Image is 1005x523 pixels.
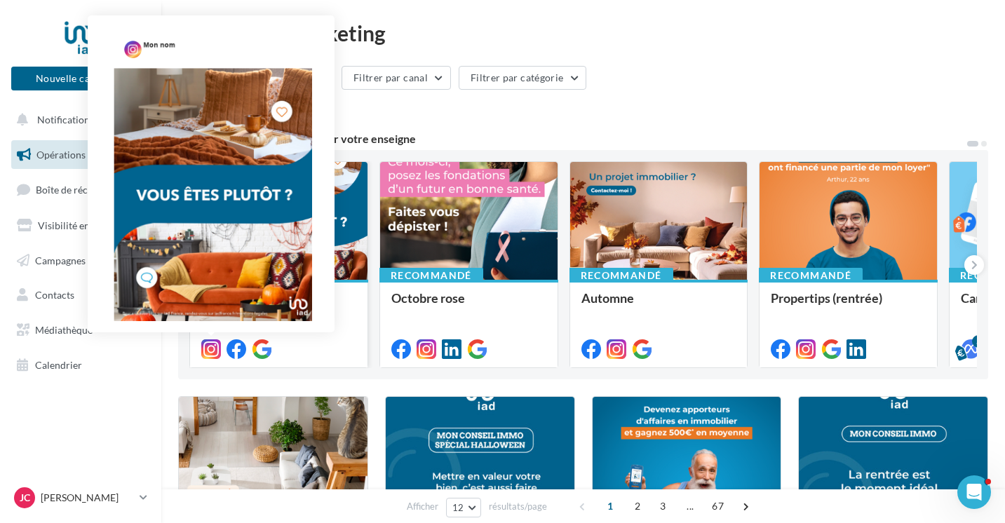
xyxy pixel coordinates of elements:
div: 798 [178,101,266,116]
div: Propertips (rentrée) [771,291,926,319]
div: opérations [205,103,266,116]
iframe: Intercom live chat [957,475,991,509]
span: JC [20,491,30,505]
div: Recommandé [189,268,293,283]
div: Recommandé [379,268,483,283]
span: Médiathèque [35,324,93,336]
div: 5 [134,185,144,196]
button: Notifications [8,105,147,135]
a: Campagnes [8,246,153,276]
a: Contacts [8,280,153,310]
span: résultats/page [489,500,547,513]
div: Automne [581,291,736,319]
span: Opérations [36,149,86,161]
div: Recommandé [759,268,863,283]
span: Contacts [35,289,74,301]
button: Filtrer par canal [342,66,451,90]
button: 12 [446,498,482,517]
button: Nouvelle campagne [11,67,150,90]
span: Campagnes [35,254,86,266]
a: Opérations [8,140,153,170]
div: Vous êtes plutôt ? [201,291,356,319]
span: Afficher [407,500,438,513]
button: Filtrer par catégorie [459,66,586,90]
span: Calendrier [35,359,82,371]
div: 5 [972,335,985,348]
span: 67 [706,495,729,517]
span: 12 [452,502,464,513]
a: Boîte de réception5 [8,175,153,205]
p: [PERSON_NAME] [41,491,134,505]
span: ... [679,495,701,517]
span: 1 [599,495,621,517]
a: Médiathèque [8,315,153,345]
span: 2 [626,495,649,517]
div: Octobre rose [391,291,546,319]
div: Recommandé [569,268,673,283]
span: Boîte de réception [36,184,116,196]
a: JC [PERSON_NAME] [11,484,150,511]
div: Opérations marketing [178,22,988,43]
a: Calendrier [8,351,153,380]
span: 3 [652,495,674,517]
a: Visibilité en ligne [8,211,153,240]
span: Notifications [37,114,94,125]
div: 5 opérations recommandées par votre enseigne [178,133,966,144]
span: Visibilité en ligne [38,219,113,231]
